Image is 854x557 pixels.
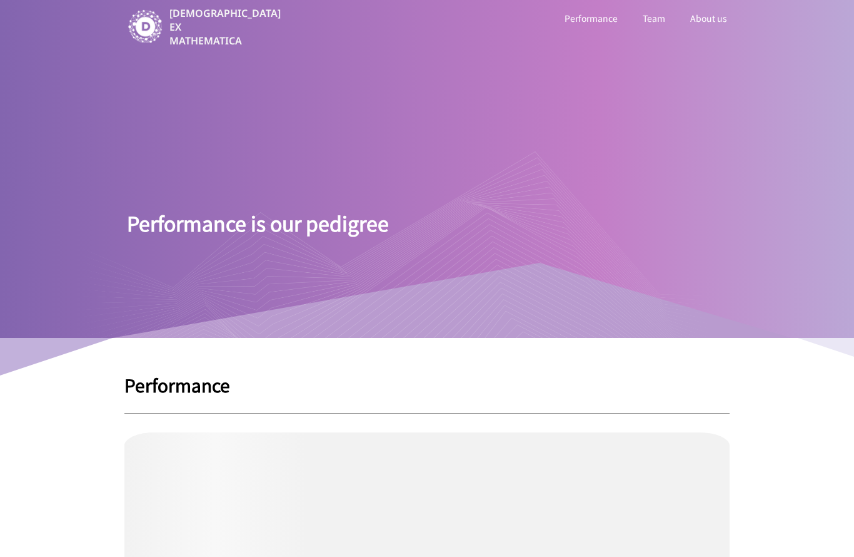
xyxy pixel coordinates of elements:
[124,376,730,394] h1: Performance
[640,10,668,26] a: Team
[169,6,283,48] p: [DEMOGRAPHIC_DATA] EX MATHEMATICA
[127,9,163,45] img: image
[688,10,730,26] a: About us
[562,10,620,26] a: Performance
